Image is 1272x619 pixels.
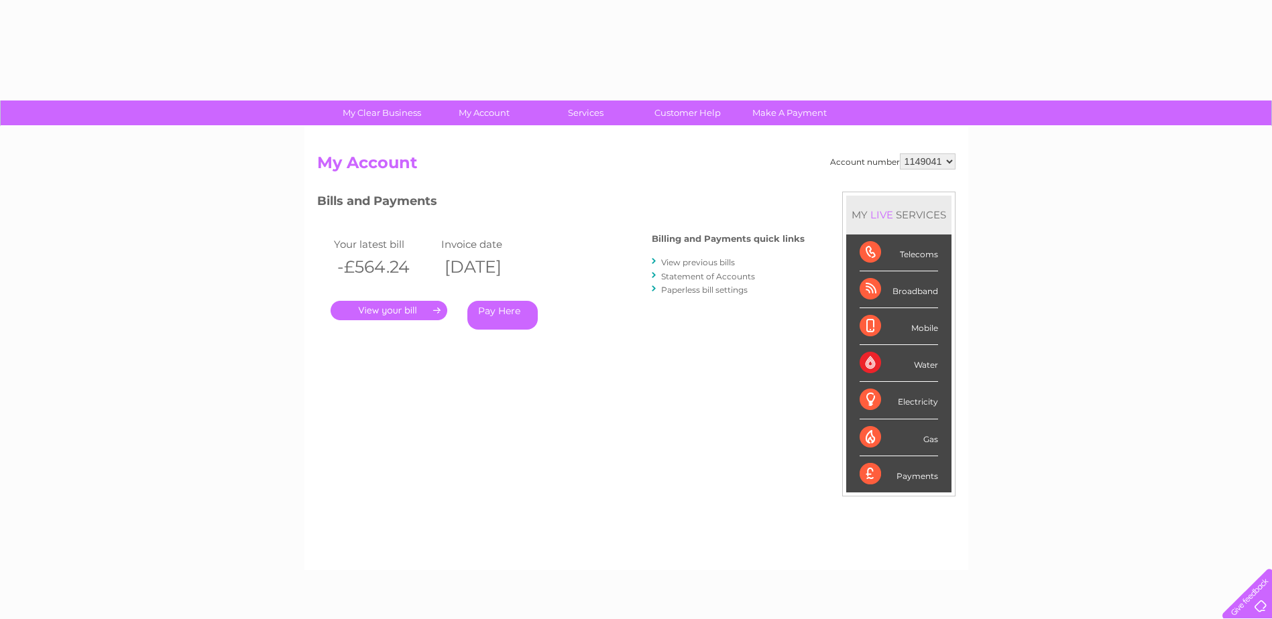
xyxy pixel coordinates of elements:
[327,100,437,125] a: My Clear Business
[317,153,956,179] h2: My Account
[860,271,938,308] div: Broadband
[661,285,748,295] a: Paperless bill settings
[830,153,956,169] div: Account number
[846,196,951,234] div: MY SERVICES
[428,100,539,125] a: My Account
[860,456,938,492] div: Payments
[868,208,896,221] div: LIVE
[860,382,938,419] div: Electricity
[438,235,545,253] td: Invoice date
[331,301,447,320] a: .
[331,253,438,281] th: -£564.24
[652,234,805,244] h4: Billing and Payments quick links
[860,308,938,345] div: Mobile
[317,192,805,215] h3: Bills and Payments
[467,301,538,330] a: Pay Here
[734,100,845,125] a: Make A Payment
[632,100,743,125] a: Customer Help
[530,100,641,125] a: Services
[661,271,755,281] a: Statement of Accounts
[661,257,735,267] a: View previous bills
[331,235,438,253] td: Your latest bill
[438,253,545,281] th: [DATE]
[860,419,938,456] div: Gas
[860,234,938,271] div: Telecoms
[860,345,938,382] div: Water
